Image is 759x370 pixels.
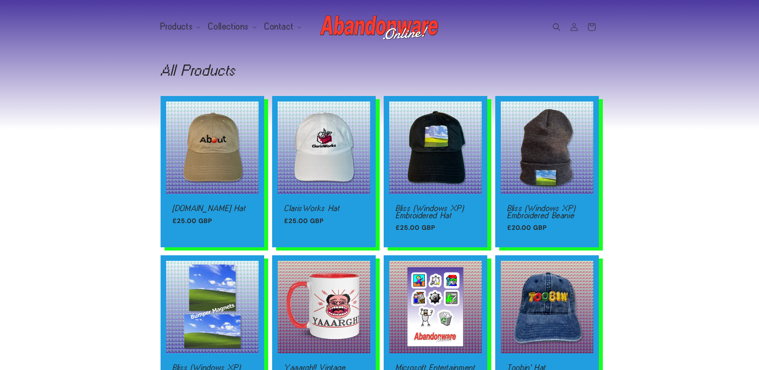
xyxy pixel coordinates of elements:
[507,205,587,219] a: Bliss (Windows XP) Embroidered Beanie
[156,18,204,35] summary: Products
[396,205,475,219] a: Bliss (Windows XP) Embroidered Hat
[204,18,260,35] summary: Collections
[161,64,599,76] h1: All Products
[320,11,439,43] img: Abandonware
[208,23,249,30] span: Collections
[317,8,442,46] a: Abandonware
[173,205,252,212] a: [DOMAIN_NAME] Hat
[284,205,364,212] a: ClarisWorks Hat
[260,18,304,35] summary: Contact
[265,23,294,30] span: Contact
[161,23,193,30] span: Products
[548,18,565,36] summary: Search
